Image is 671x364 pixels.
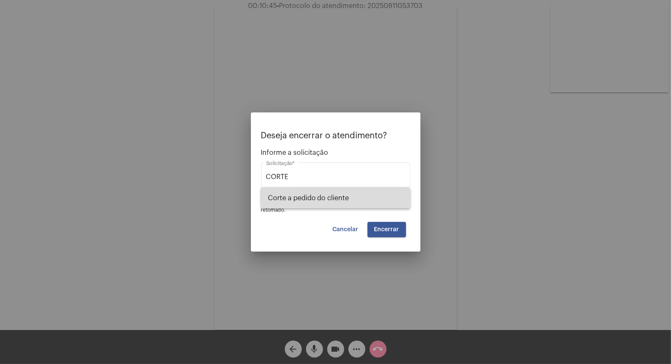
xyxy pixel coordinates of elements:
[333,227,359,232] span: Cancelar
[268,188,404,208] span: Corte a pedido do cliente
[374,227,399,232] span: Encerrar
[261,149,410,157] span: Informe a solicitação
[261,131,410,140] p: Deseja encerrar o atendimento?
[368,222,406,237] button: Encerrar
[326,222,365,237] button: Cancelar
[266,173,405,181] input: Buscar solicitação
